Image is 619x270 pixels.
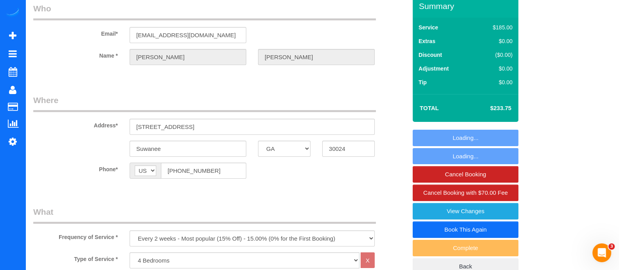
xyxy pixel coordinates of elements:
[467,105,511,112] h4: $233.75
[592,243,611,262] iframe: Intercom live chat
[419,37,435,45] label: Extras
[419,78,427,86] label: Tip
[476,24,513,31] div: $185.00
[130,49,246,65] input: First Name*
[161,163,246,179] input: Phone*
[130,27,246,43] input: Email*
[476,65,513,72] div: $0.00
[419,65,449,72] label: Adjustment
[258,49,375,65] input: Last Name*
[420,105,439,111] strong: Total
[33,206,376,224] legend: What
[27,230,124,241] label: Frequency of Service *
[27,252,124,263] label: Type of Service *
[419,51,442,59] label: Discount
[419,2,514,11] h3: Summary
[608,243,615,250] span: 3
[476,51,513,59] div: ($0.00)
[27,27,124,38] label: Email*
[476,78,513,86] div: $0.00
[322,141,375,157] input: Zip Code*
[130,141,246,157] input: City*
[33,94,376,112] legend: Where
[27,49,124,60] label: Name *
[419,24,438,31] label: Service
[476,37,513,45] div: $0.00
[27,119,124,129] label: Address*
[413,185,518,201] a: Cancel Booking with $70.00 Fee
[413,203,518,219] a: View Changes
[413,221,518,238] a: Book This Again
[5,8,20,19] img: Automaid Logo
[27,163,124,173] label: Phone*
[33,3,376,20] legend: Who
[413,166,518,183] a: Cancel Booking
[423,189,508,196] span: Cancel Booking with $70.00 Fee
